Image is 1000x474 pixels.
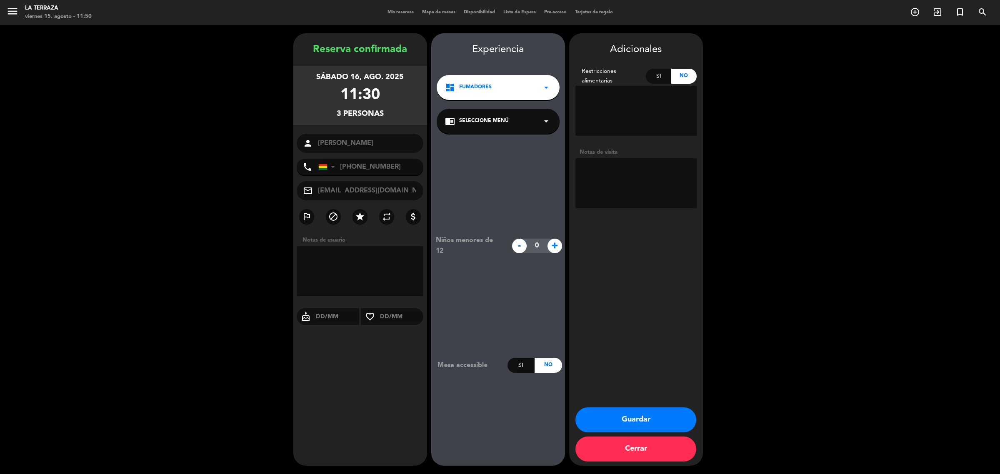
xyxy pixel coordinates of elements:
[431,42,565,58] div: Experiencia
[25,12,92,21] div: viernes 15. agosto - 11:50
[297,312,315,322] i: cake
[328,212,338,222] i: block
[575,437,696,462] button: Cerrar
[445,82,455,92] i: dashboard
[303,138,313,148] i: person
[547,239,562,253] span: +
[459,117,509,125] span: Seleccione Menú
[671,69,697,84] div: No
[977,7,987,17] i: search
[575,407,696,432] button: Guardar
[499,10,540,15] span: Lista de Espera
[418,10,460,15] span: Mapa de mesas
[535,358,562,373] div: No
[541,82,551,92] i: arrow_drop_down
[910,7,920,17] i: add_circle_outline
[337,108,384,120] div: 3 personas
[408,212,418,222] i: attach_money
[315,312,360,322] input: DD/MM
[431,360,507,371] div: Mesa accessible
[302,162,312,172] i: phone
[507,358,535,373] div: Si
[355,212,365,222] i: star
[382,212,392,222] i: repeat
[445,116,455,126] i: chrome_reader_mode
[361,312,379,322] i: favorite_border
[459,83,492,92] span: Fumadores
[512,239,527,253] span: -
[932,7,942,17] i: exit_to_app
[575,148,697,157] div: Notas de visita
[298,236,427,244] div: Notas de usuario
[6,5,19,17] i: menu
[293,42,427,58] div: Reserva confirmada
[571,10,617,15] span: Tarjetas de regalo
[319,159,338,175] div: Bolivia: +591
[316,71,404,83] div: sábado 16, ago. 2025
[303,186,313,196] i: mail_outline
[25,4,92,12] div: La Terraza
[302,212,312,222] i: outlined_flag
[955,7,965,17] i: turned_in_not
[379,312,424,322] input: DD/MM
[340,83,380,108] div: 11:30
[646,69,671,84] div: Si
[540,10,571,15] span: Pre-acceso
[541,116,551,126] i: arrow_drop_down
[430,235,507,257] div: Niños menores de 12
[460,10,499,15] span: Disponibilidad
[575,42,697,58] div: Adicionales
[6,5,19,20] button: menu
[575,67,646,86] div: Restricciones alimentarias
[383,10,418,15] span: Mis reservas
